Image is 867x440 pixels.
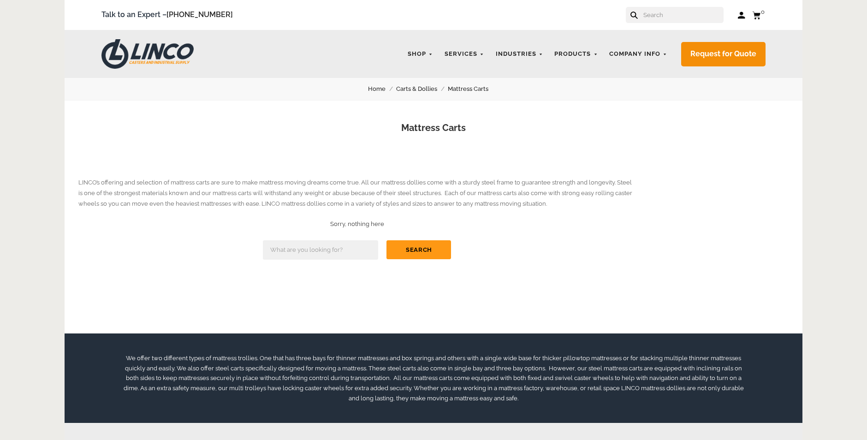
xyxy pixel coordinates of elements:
[101,39,194,69] img: LINCO CASTERS & INDUSTRIAL SUPPLY
[386,240,451,259] button: Search
[681,42,766,66] a: Request for Quote
[263,240,378,260] input: What are you looking for?
[761,8,765,15] span: 0
[78,220,636,229] h2: Sorry, nothing here
[403,45,438,63] a: Shop
[737,11,745,20] a: Log in
[78,121,789,135] h1: Mattress Carts
[642,7,724,23] input: Search
[396,84,448,94] a: Carts & Dollies
[550,45,602,63] a: Products
[78,178,636,209] p: LINCO’s offering and selection of mattress carts are sure to make mattress moving dreams come tru...
[120,353,747,403] p: We offer two different types of mattress trollies. One that has three bays for thinner mattresses...
[448,84,499,94] a: Mattress Carts
[368,84,396,94] a: Home
[752,9,766,21] a: 0
[605,45,672,63] a: Company Info
[166,10,233,19] a: [PHONE_NUMBER]
[101,9,233,21] span: Talk to an Expert –
[491,45,548,63] a: Industries
[440,45,489,63] a: Services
